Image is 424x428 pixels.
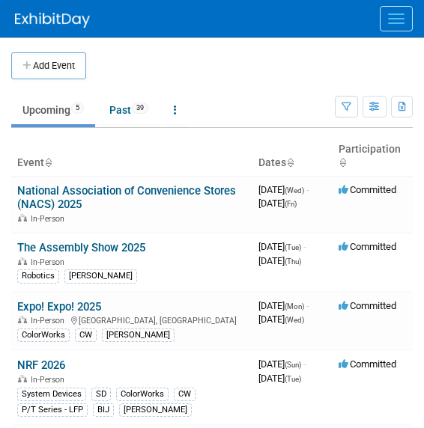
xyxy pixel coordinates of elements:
[44,156,52,168] a: Sort by Event Name
[11,137,252,176] th: Event
[11,96,95,124] a: Upcoming5
[258,300,309,311] span: [DATE]
[116,388,169,401] div: ColorWorks
[258,184,309,195] span: [DATE]
[333,137,413,176] th: Participation
[31,257,69,267] span: In-Person
[339,184,396,195] span: Committed
[93,403,114,417] div: BIJ
[17,314,246,325] div: [GEOGRAPHIC_DATA], [GEOGRAPHIC_DATA]
[285,186,304,195] span: (Wed)
[258,314,304,325] span: [DATE]
[18,214,27,221] img: In-Person Event
[286,156,294,168] a: Sort by Start Date
[339,358,396,370] span: Committed
[17,269,59,283] div: Robotics
[285,375,301,383] span: (Tue)
[339,241,396,252] span: Committed
[17,358,65,372] a: NRF 2026
[174,388,196,401] div: CW
[303,358,306,370] span: -
[306,300,309,311] span: -
[285,302,304,311] span: (Mon)
[339,156,346,168] a: Sort by Participation Type
[75,328,97,342] div: CW
[258,373,301,384] span: [DATE]
[17,300,101,314] a: Expo! Expo! 2025
[303,241,306,252] span: -
[258,255,301,266] span: [DATE]
[285,316,304,324] span: (Wed)
[18,316,27,323] img: In-Person Event
[31,316,69,325] span: In-Person
[17,388,86,401] div: System Devices
[98,96,160,124] a: Past39
[285,257,301,266] span: (Thu)
[380,6,413,31] button: Menu
[15,13,90,28] img: ExhibitDay
[132,103,148,114] span: 39
[258,241,306,252] span: [DATE]
[285,243,301,251] span: (Tue)
[17,403,88,417] div: P/T Series - LFP
[258,358,306,370] span: [DATE]
[18,375,27,382] img: In-Person Event
[91,388,111,401] div: SD
[31,375,69,385] span: In-Person
[119,403,192,417] div: [PERSON_NAME]
[17,184,236,212] a: National Association of Convenience Stores (NACS) 2025
[306,184,309,195] span: -
[285,361,301,369] span: (Sun)
[339,300,396,311] span: Committed
[285,200,297,208] span: (Fri)
[102,328,175,342] div: [PERSON_NAME]
[64,269,137,283] div: [PERSON_NAME]
[252,137,333,176] th: Dates
[31,214,69,224] span: In-Person
[11,52,86,79] button: Add Event
[258,198,297,209] span: [DATE]
[17,328,70,342] div: ColorWorks
[71,103,84,114] span: 5
[17,241,145,254] a: The Assembly Show 2025
[18,257,27,265] img: In-Person Event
